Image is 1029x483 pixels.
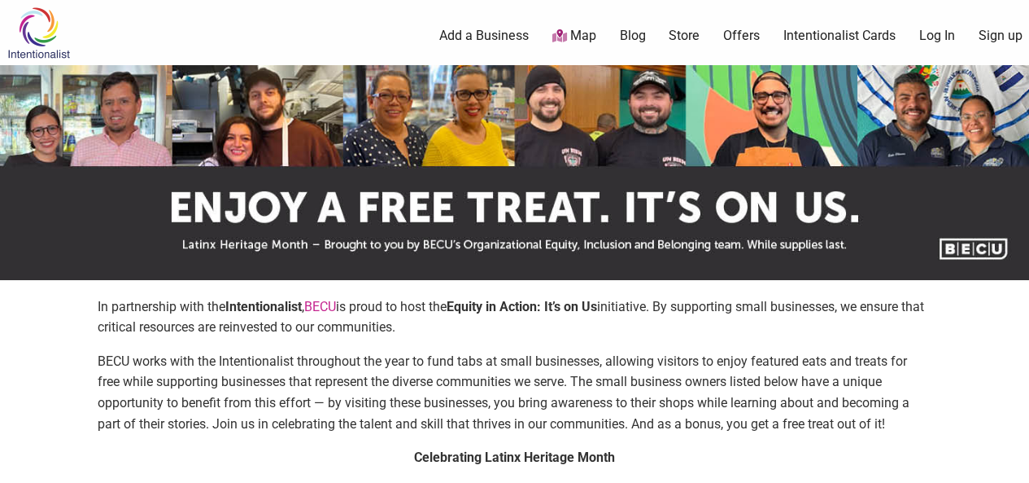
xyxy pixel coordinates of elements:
a: Log In [919,27,955,45]
p: BECU works with the Intentionalist throughout the year to fund tabs at small businesses, allowing... [98,351,931,434]
a: Map [552,27,596,46]
a: Intentionalist Cards [783,27,896,45]
strong: Celebrating Latinx Heritage Month [414,450,615,465]
p: In partnership with the , is proud to host the initiative. By supporting small businesses, we ens... [98,296,931,338]
a: Offers [723,27,760,45]
strong: Intentionalist [225,299,302,314]
a: BECU [304,299,336,314]
a: Blog [620,27,646,45]
strong: Equity in Action: It’s on Us [447,299,597,314]
a: Sign up [979,27,1022,45]
a: Store [669,27,700,45]
a: Add a Business [439,27,529,45]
